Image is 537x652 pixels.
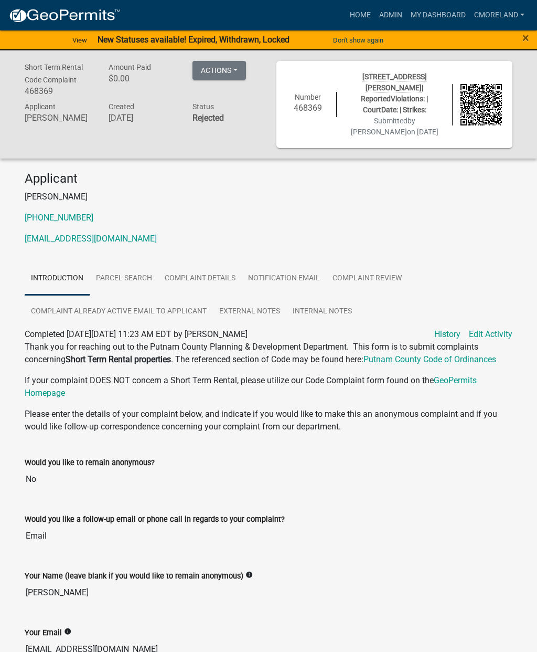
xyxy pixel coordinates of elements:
span: Status [192,102,214,111]
i: info [64,628,71,635]
span: Applicant [25,102,56,111]
a: My Dashboard [406,5,470,25]
h4: Applicant [25,171,512,186]
a: [PHONE_NUMBER] [25,213,93,223]
a: GeoPermits Homepage [25,375,477,398]
strong: New Statuses available! Expired, Withdrawn, Locked [98,35,289,45]
p: If your complaint DOES NOT concern a Short Term Rental, please utilize our Code Complaint form fo... [25,374,512,399]
a: Introduction [25,262,90,296]
strong: Short Term Rental properties [66,354,171,364]
a: Complaint Already Active Email to Applicant [25,295,213,329]
button: Actions [192,61,246,80]
p: Please enter the details of your complaint below, and indicate if you would like to make this an ... [25,408,512,433]
img: QR code [460,84,502,125]
label: Would you like to remain anonymous? [25,459,155,467]
button: Don't show again [329,31,388,49]
a: Admin [375,5,406,25]
a: External Notes [213,295,286,329]
strong: Rejected [192,113,224,123]
a: Home [346,5,375,25]
a: Parcel search [90,262,158,296]
h6: [PERSON_NAME] [25,113,93,123]
span: Submitted on [DATE] [351,117,438,136]
a: Putnam County Code of Ordinances [363,354,496,364]
a: cmoreland [470,5,529,25]
a: Internal Notes [286,295,358,329]
p: Thank you for reaching out to the Putnam County Planning & Development Department. This form is t... [25,341,512,366]
span: Short Term Rental Code Complaint [25,63,83,84]
a: [EMAIL_ADDRESS][DOMAIN_NAME] [25,234,157,244]
span: Created [109,102,134,111]
span: Amount Paid [109,63,151,71]
a: History [434,328,460,341]
h6: [DATE] [109,113,177,123]
p: [PERSON_NAME] [25,191,512,203]
a: Complaint Review [326,262,408,296]
a: Complaint Details [158,262,242,296]
span: Number [295,93,321,101]
label: Your Name (leave blank if you would like to remain anonymous) [25,573,243,580]
label: Your Email [25,629,62,637]
a: Edit Activity [469,328,512,341]
h6: $0.00 [109,73,177,83]
span: Completed [DATE][DATE] 11:23 AM EDT by [PERSON_NAME] [25,329,248,339]
span: × [522,30,529,45]
span: | ReportedViolations: | CourtDate: | Strikes: [361,72,428,114]
a: Notification Email [242,262,326,296]
a: View [68,31,91,49]
button: Close [522,31,529,44]
h6: 468369 [25,86,93,96]
h6: 468369 [287,103,328,113]
label: Would you like a follow-up email or phone call in regards to your complaint? [25,516,285,523]
i: info [245,571,253,579]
